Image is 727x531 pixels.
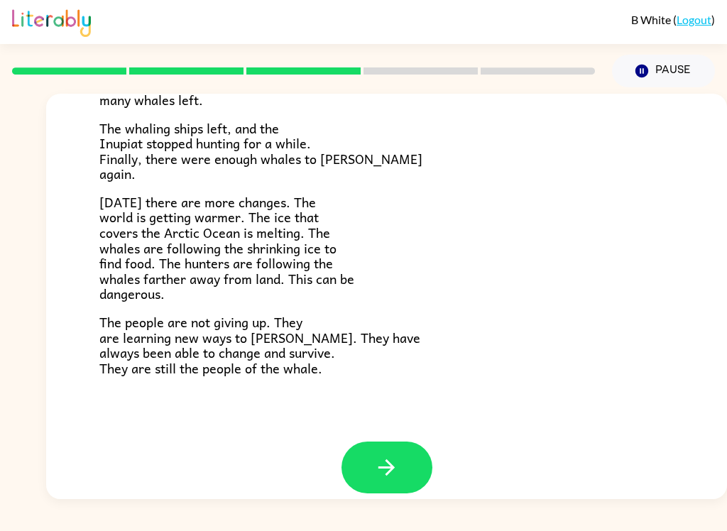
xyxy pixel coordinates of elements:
[631,13,715,26] div: ( )
[677,13,711,26] a: Logout
[612,55,715,87] button: Pause
[99,192,354,305] span: [DATE] there are more changes. The world is getting warmer. The ice that covers the Arctic Ocean ...
[99,118,422,185] span: The whaling ships left, and the Inupiat stopped hunting for a while. Finally, there were enough w...
[631,13,673,26] span: B White
[12,6,91,37] img: Literably
[99,312,420,378] span: The people are not giving up. They are learning new ways to [PERSON_NAME]. They have always been ...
